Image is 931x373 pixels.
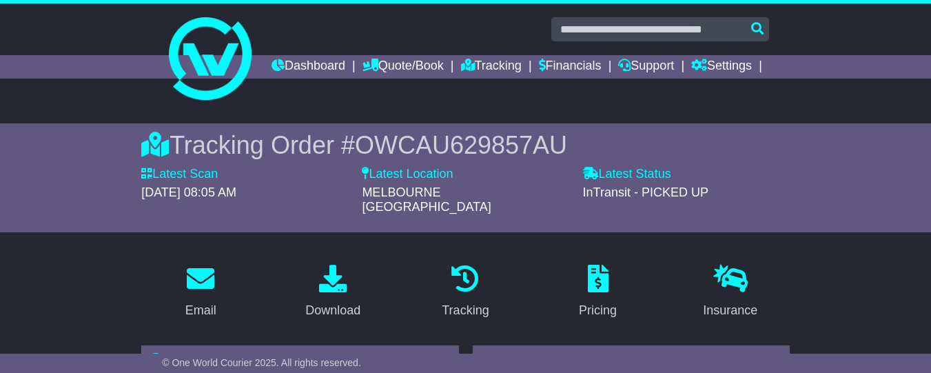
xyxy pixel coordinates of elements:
[185,301,216,320] div: Email
[570,260,626,325] a: Pricing
[355,131,567,159] span: OWCAU629857AU
[141,167,218,182] label: Latest Scan
[141,185,236,199] span: [DATE] 08:05 AM
[583,185,708,199] span: InTransit - PICKED UP
[694,260,766,325] a: Insurance
[618,55,674,79] a: Support
[305,301,360,320] div: Download
[272,55,345,79] a: Dashboard
[362,55,444,79] a: Quote/Book
[433,260,498,325] a: Tracking
[691,55,752,79] a: Settings
[461,55,522,79] a: Tracking
[362,167,453,182] label: Latest Location
[442,301,489,320] div: Tracking
[362,185,491,214] span: MELBOURNE [GEOGRAPHIC_DATA]
[539,55,602,79] a: Financials
[176,260,225,325] a: Email
[141,130,790,160] div: Tracking Order #
[583,167,671,182] label: Latest Status
[579,301,617,320] div: Pricing
[296,260,369,325] a: Download
[703,301,757,320] div: Insurance
[162,357,361,368] span: © One World Courier 2025. All rights reserved.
